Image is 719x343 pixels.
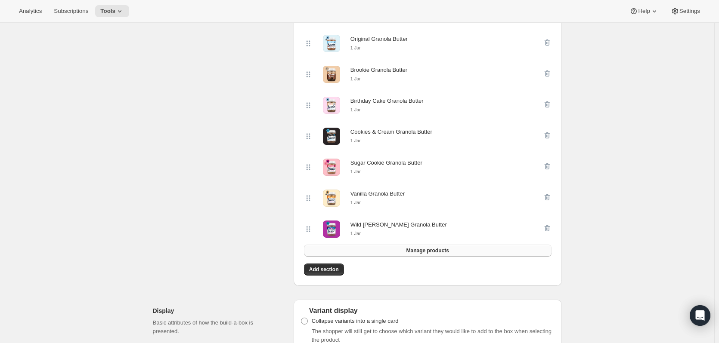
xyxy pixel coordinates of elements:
[323,159,340,176] img: Sugar Cookie Granola Butter
[304,245,552,257] button: Manage products
[153,306,280,315] h2: Display
[323,35,340,52] img: Original Granola Butter
[350,220,447,229] div: Wild [PERSON_NAME] Granola Butter
[100,8,115,15] span: Tools
[350,128,432,136] div: Cookies & Cream Granola Butter
[666,5,705,17] button: Settings
[49,5,93,17] button: Subscriptions
[323,66,340,83] img: Brookie Granola Butter
[638,8,650,15] span: Help
[350,138,361,143] small: 1 Jar
[312,328,552,343] span: The shopper will still get to choose which variant they would like to add to the box when selecti...
[350,45,361,50] small: 1 Jar
[350,107,361,112] small: 1 Jar
[309,266,339,273] span: Add section
[350,66,407,74] div: Brookie Granola Butter
[95,5,129,17] button: Tools
[350,35,408,43] div: Original Granola Butter
[406,247,449,254] span: Manage products
[323,190,340,207] img: Vanilla Granola Butter
[312,318,399,324] span: Collapse variants into a single card
[350,159,422,167] div: Sugar Cookie Granola Butter
[624,5,663,17] button: Help
[153,318,280,336] p: Basic attributes of how the build-a-box is presented.
[323,220,340,238] img: Wild Berry Granola Butter
[350,169,361,174] small: 1 Jar
[690,305,710,326] div: Open Intercom Messenger
[350,97,424,105] div: Birthday Cake Granola Butter
[301,306,555,315] div: Variant display
[350,190,405,198] div: Vanilla Granola Butter
[323,128,340,145] img: Cookies & Cream Granola Butter
[350,76,361,81] small: 1 Jar
[304,263,344,276] button: Add section
[350,231,361,236] small: 1 Jar
[54,8,88,15] span: Subscriptions
[323,97,340,114] img: Birthday Cake Granola Butter
[14,5,47,17] button: Analytics
[679,8,700,15] span: Settings
[350,200,361,205] small: 1 Jar
[19,8,42,15] span: Analytics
